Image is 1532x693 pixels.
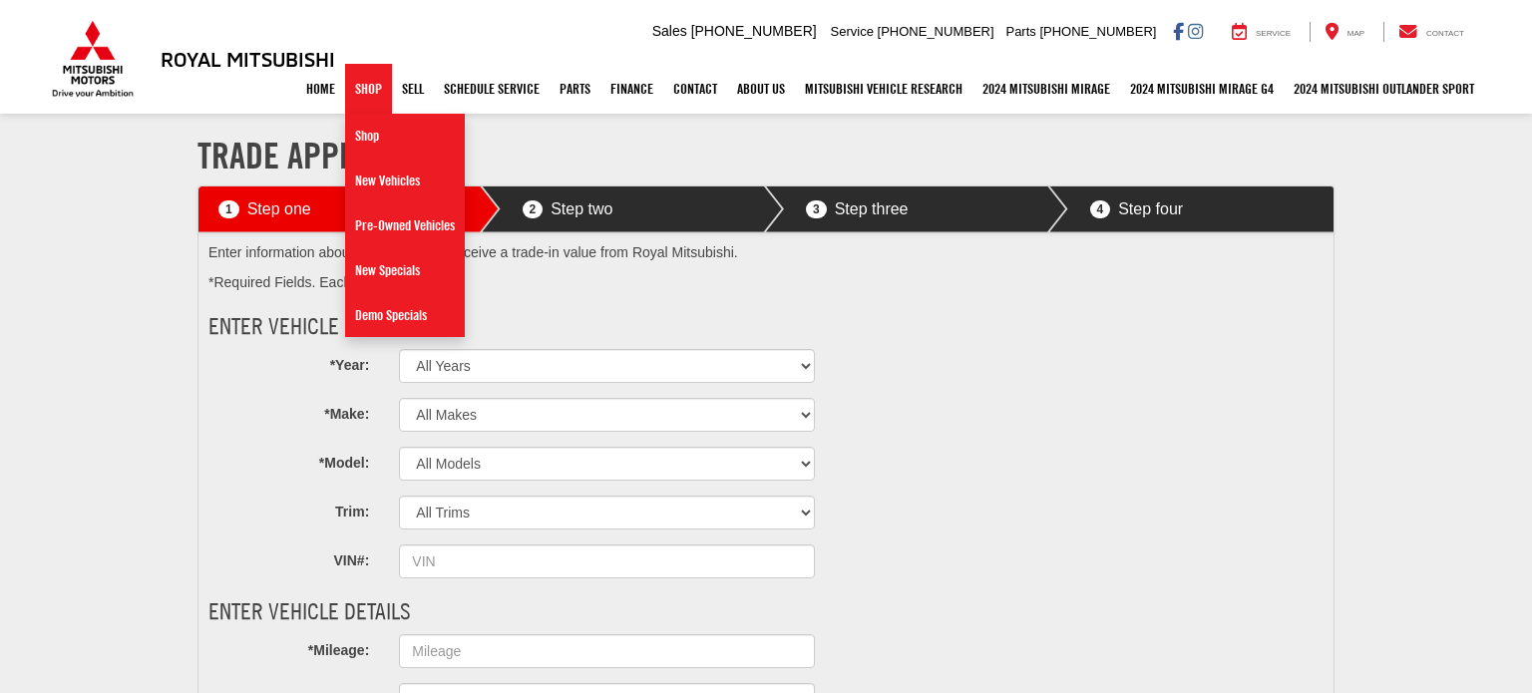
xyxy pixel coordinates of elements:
span: 1 [218,200,239,218]
a: Contact [663,64,727,114]
a: Service [1217,22,1306,42]
a: 2024 Mitsubishi Outlander SPORT [1284,64,1484,114]
span: *Required Fields. Each step is required. [208,274,455,290]
a: Pre-Owned Vehicles [345,203,465,248]
label: Trim: [193,496,384,522]
h1: Trade Appraisal [197,136,1335,175]
a: Facebook: Click to visit our Facebook page [1173,23,1184,39]
span: [PHONE_NUMBER] [878,24,994,39]
span: 4 [1090,200,1111,218]
a: Finance [600,64,663,114]
h3: Enter Vehicle Details [208,598,942,624]
label: VIN#: [193,544,384,571]
a: 2024 Mitsubishi Mirage [972,64,1120,114]
input: VIN [399,544,814,578]
a: Step four [1090,186,1320,232]
a: 2024 Mitsubishi Mirage G4 [1120,64,1284,114]
span: 2 [523,200,544,218]
a: Demo Specials [345,293,465,337]
h3: Enter Vehicle Information [208,313,942,339]
a: Mitsubishi Vehicle Research [795,64,972,114]
a: Sell [392,64,434,114]
a: New Vehicles [345,159,465,203]
label: *Year: [193,349,384,376]
span: Map [1347,29,1364,38]
h3: Royal Mitsubishi [161,48,335,70]
label: *Make: [193,398,384,425]
input: Mileage [399,634,814,668]
a: Step three [806,186,1035,232]
span: [PHONE_NUMBER] [691,23,817,39]
span: [PHONE_NUMBER] [1039,24,1156,39]
a: About Us [727,64,795,114]
label: *Model: [193,447,384,474]
a: Contact [1383,22,1479,42]
span: Sales [652,23,687,39]
label: *Mileage: [193,634,384,661]
span: Contact [1426,29,1464,38]
a: Schedule Service: Opens in a new tab [434,64,550,114]
a: Home [296,64,345,114]
img: Mitsubishi [48,20,138,98]
a: Shop [345,114,465,159]
a: Map [1310,22,1379,42]
span: Service [1256,29,1291,38]
a: New Specials [345,248,465,293]
a: Step two [523,186,752,232]
span: Service [831,24,874,39]
span: 3 [806,200,827,218]
a: Step one [218,186,468,232]
a: Parts: Opens in a new tab [550,64,600,114]
span: Parts [1005,24,1035,39]
a: Instagram: Click to visit our Instagram page [1188,23,1203,39]
p: Enter information about your vehicle to receive a trade-in value from Royal Mitsubishi. [208,243,1324,263]
a: Shop [345,64,392,114]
